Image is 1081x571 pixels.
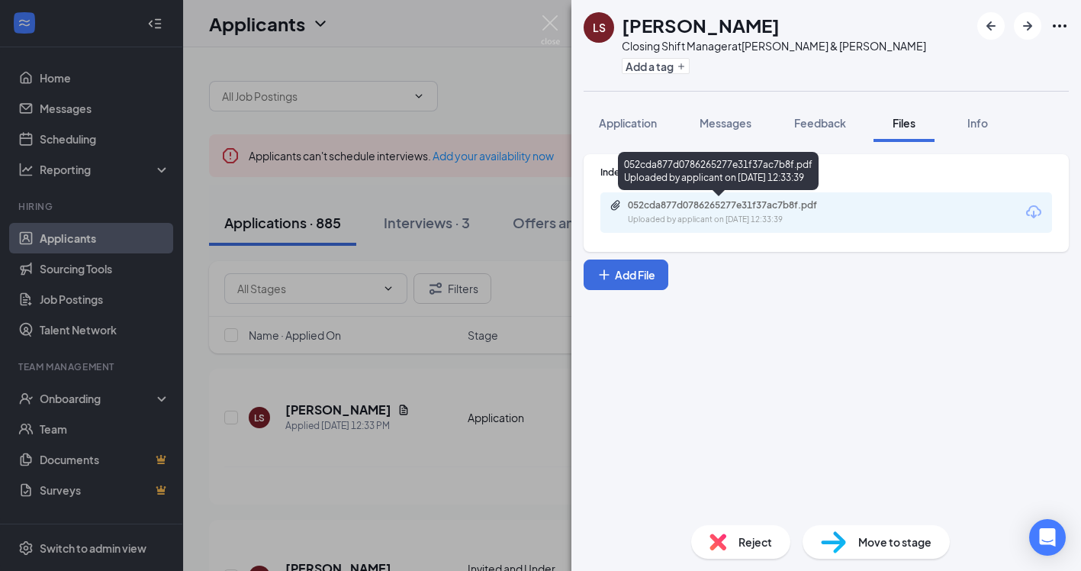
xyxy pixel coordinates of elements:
div: Indeed Resume [600,166,1052,179]
svg: Download [1025,203,1043,221]
h1: [PERSON_NAME] [622,12,780,38]
svg: Ellipses [1050,17,1069,35]
button: PlusAdd a tag [622,58,690,74]
button: Add FilePlus [584,260,668,290]
span: Messages [700,116,751,130]
div: LS [593,20,606,35]
span: Reject [738,534,772,550]
svg: Plus [597,267,612,282]
svg: Paperclip [610,199,622,211]
button: ArrowLeftNew [977,12,1005,40]
span: Files [893,116,915,130]
svg: Plus [677,62,686,71]
div: Uploaded by applicant on [DATE] 12:33:39 [628,214,857,226]
span: Application [599,116,657,130]
div: Open Intercom Messenger [1029,519,1066,556]
span: Move to stage [858,534,931,550]
div: Closing Shift Manager at [PERSON_NAME] & [PERSON_NAME] [622,38,926,53]
a: Paperclip052cda877d0786265277e31f37ac7b8f.pdfUploaded by applicant on [DATE] 12:33:39 [610,199,857,226]
svg: ArrowRight [1018,17,1037,35]
div: 052cda877d0786265277e31f37ac7b8f.pdf Uploaded by applicant on [DATE] 12:33:39 [618,152,819,190]
span: Feedback [794,116,846,130]
button: ArrowRight [1014,12,1041,40]
svg: ArrowLeftNew [982,17,1000,35]
span: Info [967,116,988,130]
div: 052cda877d0786265277e31f37ac7b8f.pdf [628,199,841,211]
